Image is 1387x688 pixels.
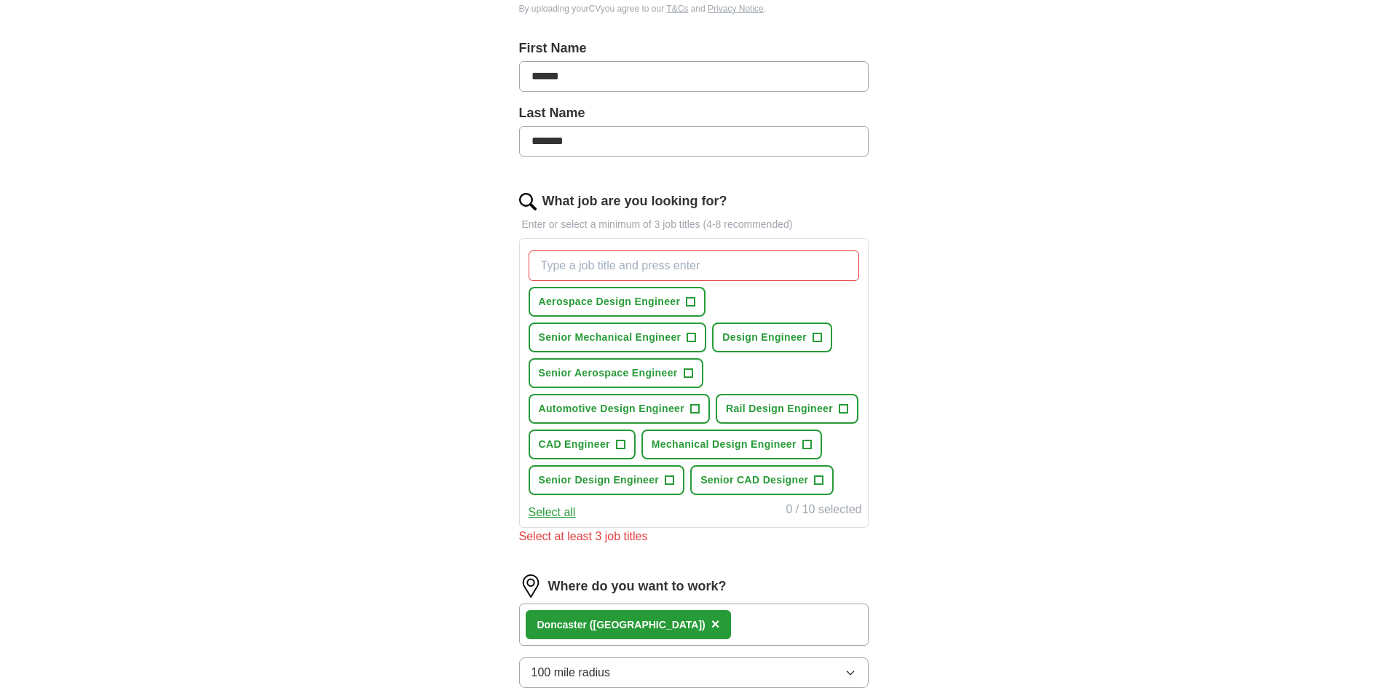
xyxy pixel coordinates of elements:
[539,294,681,309] span: Aerospace Design Engineer
[786,501,861,521] div: 0 / 10 selected
[690,465,834,495] button: Senior CAD Designer
[529,358,703,388] button: Senior Aerospace Engineer
[519,2,869,15] div: By uploading your CV you agree to our and .
[666,4,688,14] a: T&Cs
[726,401,833,416] span: Rail Design Engineer
[700,472,808,488] span: Senior CAD Designer
[711,616,720,632] span: ×
[711,614,720,636] button: ×
[539,437,610,452] span: CAD Engineer
[722,330,807,345] span: Design Engineer
[519,103,869,123] label: Last Name
[529,394,710,424] button: Automotive Design Engineer
[548,577,727,596] label: Where do you want to work?
[529,504,576,521] button: Select all
[590,619,706,630] span: ([GEOGRAPHIC_DATA])
[529,465,685,495] button: Senior Design Engineer
[519,193,537,210] img: search.png
[539,472,660,488] span: Senior Design Engineer
[539,330,681,345] span: Senior Mechanical Engineer
[529,430,636,459] button: CAD Engineer
[641,430,822,459] button: Mechanical Design Engineer
[539,365,678,381] span: Senior Aerospace Engineer
[529,250,859,281] input: Type a job title and press enter
[537,619,587,630] strong: Doncaster
[539,401,684,416] span: Automotive Design Engineer
[712,323,832,352] button: Design Engineer
[652,437,797,452] span: Mechanical Design Engineer
[532,664,611,681] span: 100 mile radius
[529,323,707,352] button: Senior Mechanical Engineer
[519,217,869,232] p: Enter or select a minimum of 3 job titles (4-8 recommended)
[519,528,869,545] div: Select at least 3 job titles
[716,394,858,424] button: Rail Design Engineer
[519,657,869,688] button: 100 mile radius
[519,39,869,58] label: First Name
[708,4,764,14] a: Privacy Notice
[529,287,706,317] button: Aerospace Design Engineer
[542,191,727,211] label: What job are you looking for?
[519,574,542,598] img: location.png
